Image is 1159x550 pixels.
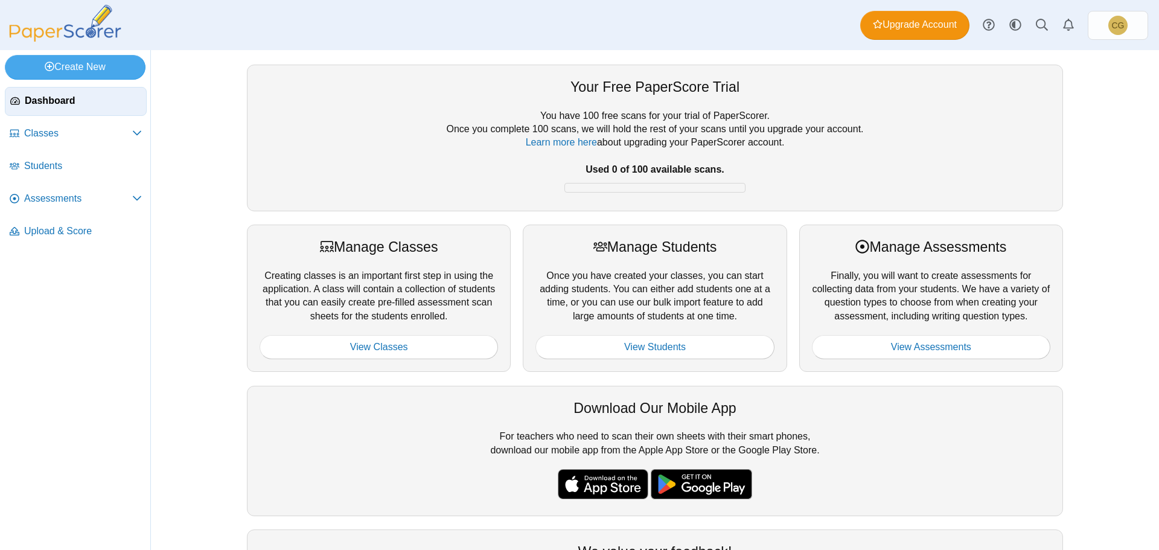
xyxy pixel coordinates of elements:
a: Learn more here [526,137,597,147]
a: Assessments [5,185,147,214]
div: Download Our Mobile App [260,398,1050,418]
div: Finally, you will want to create assessments for collecting data from your students. We have a va... [799,225,1063,372]
img: apple-store-badge.svg [558,469,648,499]
div: Manage Students [535,237,774,257]
span: Christopher Gutierrez [1108,16,1128,35]
a: PaperScorer [5,33,126,43]
a: View Classes [260,335,498,359]
div: You have 100 free scans for your trial of PaperScorer. Once you complete 100 scans, we will hold ... [260,109,1050,199]
img: PaperScorer [5,5,126,42]
a: Upgrade Account [860,11,969,40]
a: Christopher Gutierrez [1088,11,1148,40]
span: Christopher Gutierrez [1112,21,1125,30]
span: Classes [24,127,132,140]
a: Upload & Score [5,217,147,246]
div: Creating classes is an important first step in using the application. A class will contain a coll... [247,225,511,372]
a: View Assessments [812,335,1050,359]
span: Assessments [24,192,132,205]
a: Dashboard [5,87,147,116]
span: Dashboard [25,94,141,107]
a: Students [5,152,147,181]
a: Create New [5,55,145,79]
span: Upgrade Account [873,18,957,31]
a: Alerts [1055,12,1082,39]
span: Students [24,159,142,173]
div: Your Free PaperScore Trial [260,77,1050,97]
b: Used 0 of 100 available scans. [586,164,724,174]
span: Upload & Score [24,225,142,238]
a: Classes [5,120,147,149]
div: Manage Assessments [812,237,1050,257]
div: For teachers who need to scan their own sheets with their smart phones, download our mobile app f... [247,386,1063,516]
div: Manage Classes [260,237,498,257]
a: View Students [535,335,774,359]
div: Once you have created your classes, you can start adding students. You can either add students on... [523,225,787,372]
img: google-play-badge.png [651,469,752,499]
